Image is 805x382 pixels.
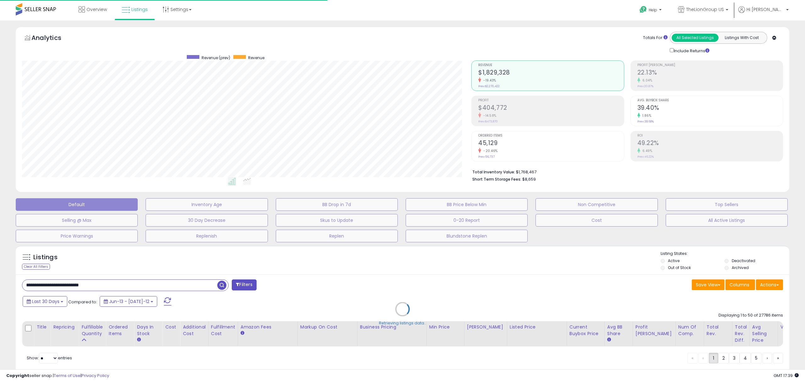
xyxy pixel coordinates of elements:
[16,198,138,211] button: Default
[406,230,528,242] button: Blundstone Replen
[478,134,624,138] span: Ordered Items
[637,120,654,123] small: Prev: 38.68%
[478,139,624,148] h2: 45,129
[637,84,653,88] small: Prev: 20.87%
[666,214,788,227] button: All Active Listings
[639,6,647,14] i: Get Help
[481,78,496,83] small: -19.43%
[640,78,652,83] small: 6.04%
[738,6,789,20] a: Hi [PERSON_NAME]
[16,214,138,227] button: Selling @ Max
[379,320,426,326] div: Retrieving listings data..
[406,214,528,227] button: 0-20 Report
[478,120,498,123] small: Prev: $473,870
[672,34,719,42] button: All Selected Listings
[649,7,657,13] span: Help
[31,33,74,44] h5: Analytics
[276,214,398,227] button: Skus to Update
[478,99,624,102] span: Profit
[131,6,148,13] span: Listings
[481,149,498,153] small: -20.46%
[478,69,624,77] h2: $1,829,328
[478,155,495,159] small: Prev: 56,737
[248,55,264,60] span: Revenue
[536,198,658,211] button: Non Competitive
[86,6,107,13] span: Overview
[276,230,398,242] button: Replen
[665,47,717,54] div: Include Returns
[16,230,138,242] button: Price Warnings
[146,214,268,227] button: 30 Day Decrease
[718,34,765,42] button: Listings With Cost
[637,69,783,77] h2: 22.13%
[747,6,784,13] span: Hi [PERSON_NAME]
[686,6,724,13] span: TheLionGroup US
[478,104,624,113] h2: $404,772
[472,177,521,182] b: Short Term Storage Fees:
[146,198,268,211] button: Inventory Age
[666,198,788,211] button: Top Sellers
[522,176,536,182] span: $8,659
[6,373,109,379] div: seller snap | |
[6,373,29,379] strong: Copyright
[276,198,398,211] button: BB Drop in 7d
[637,134,783,138] span: ROI
[146,230,268,242] button: Replenish
[640,113,652,118] small: 1.86%
[536,214,658,227] button: Cost
[406,198,528,211] button: BB Price Below Min
[478,64,624,67] span: Revenue
[637,104,783,113] h2: 39.40%
[472,169,515,175] b: Total Inventory Value:
[481,113,497,118] small: -14.58%
[637,139,783,148] h2: 49.22%
[635,1,668,20] a: Help
[643,35,668,41] div: Totals For
[637,64,783,67] span: Profit [PERSON_NAME]
[637,155,654,159] small: Prev: 46.22%
[202,55,230,60] span: Revenue (prev)
[640,149,652,153] small: 6.49%
[478,84,500,88] small: Prev: $2,270,422
[637,99,783,102] span: Avg. Buybox Share
[472,168,778,175] li: $1,768,467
